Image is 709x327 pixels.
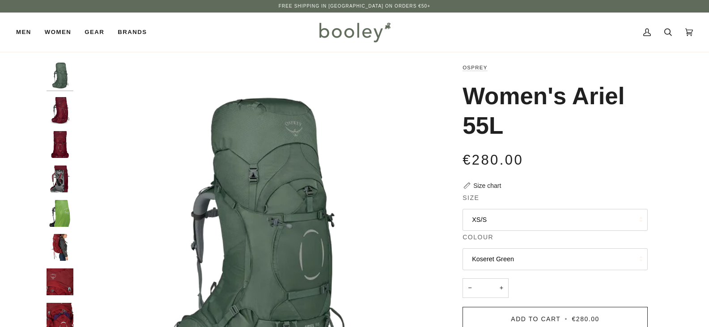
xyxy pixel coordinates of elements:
[473,181,501,191] div: Size chart
[279,3,430,10] p: Free Shipping in [GEOGRAPHIC_DATA] on Orders €50+
[47,200,73,227] img: Osprey Women's Ariel 55L Claret Red - Booley Galway
[315,19,394,45] img: Booley
[463,193,479,203] span: Size
[16,28,31,37] span: Men
[463,209,648,231] button: XS/S
[463,248,648,270] button: Koseret Green
[463,278,477,298] button: −
[16,13,38,52] a: Men
[111,13,153,52] a: Brands
[118,28,147,37] span: Brands
[572,315,599,323] span: €280.00
[47,97,73,124] img: Osprey Women's Ariel 55L Claret Red - Booley Galway
[38,13,78,52] a: Women
[463,152,523,168] span: €280.00
[45,28,71,37] span: Women
[85,28,104,37] span: Gear
[78,13,111,52] a: Gear
[47,166,73,192] img: Osprey Women's Ariel 55L Claret Red - Booley Galway
[511,315,560,323] span: Add to Cart
[463,278,509,298] input: Quantity
[563,315,569,323] span: •
[494,278,509,298] button: +
[463,233,493,242] span: Colour
[47,131,73,158] img: Osprey Women's Ariel 55L Claret Red - Booley Galway
[463,65,488,70] a: Osprey
[47,268,73,295] img: Osprey Women's Ariel 55L Claret Red - Booley Galway
[463,81,641,140] h1: Women's Ariel 55L
[47,63,73,89] img: Women's Ariel 55L
[47,234,73,261] img: Osprey Women's Ariel 55L Claret Red - Booley Galway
